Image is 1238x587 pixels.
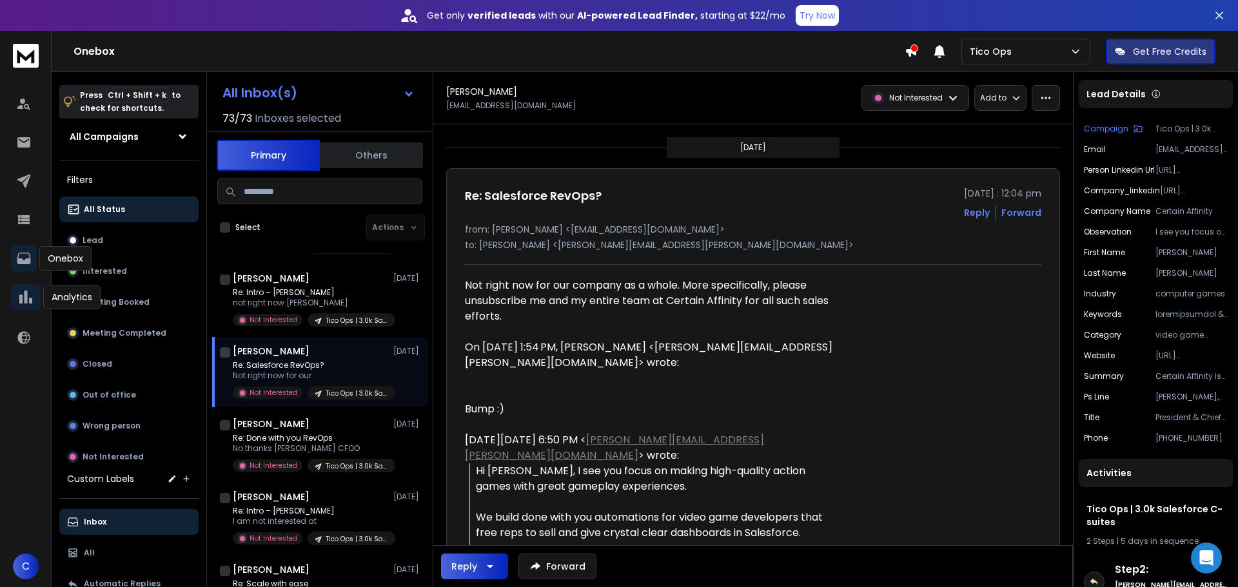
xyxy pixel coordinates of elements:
[84,548,95,558] p: All
[233,506,388,516] p: Re: Intro – [PERSON_NAME]
[1155,144,1228,155] p: [EMAIL_ADDRESS][DOMAIN_NAME]
[80,89,181,115] p: Press to check for shortcuts.
[39,246,92,271] div: Onebox
[222,111,252,126] span: 73 / 73
[441,553,508,579] button: Reply
[1121,535,1199,546] span: 5 days in sequence
[465,432,841,463] div: [DATE][DATE] 6:50 PM < > wrote:
[1001,206,1041,219] div: Forward
[1079,459,1233,487] div: Activities
[1133,45,1206,58] p: Get Free Credits
[326,316,388,325] p: Tico Ops | 3.0k Salesforce C-suites
[1084,206,1150,217] p: Company Name
[1086,503,1225,528] h1: Tico Ops | 3.0k Salesforce C-suites
[59,227,199,253] button: Lead
[465,278,841,324] div: Not right now for our company as a whole. More specifically, please unsubscribe me and my entire ...
[84,517,106,527] p: Inbox
[59,444,199,470] button: Not Interested
[59,382,199,408] button: Out of office
[465,223,1041,236] p: from: [PERSON_NAME] <[EMAIL_ADDRESS][DOMAIN_NAME]>
[1155,247,1228,258] p: [PERSON_NAME]
[83,390,136,400] p: Out of office
[577,9,698,22] strong: AI-powered Lead Finder,
[1084,433,1108,443] p: Phone
[1160,186,1228,196] p: [URL][DOMAIN_NAME]
[83,266,127,276] p: Interested
[1084,289,1116,299] p: industry
[13,44,39,68] img: logo
[1155,371,1228,381] p: Certain Affinity is a leading independent video game developer specializing in creating innovativ...
[255,111,341,126] h3: Inboxes selected
[43,285,101,309] div: Analytics
[84,204,125,215] p: All Status
[1084,392,1109,402] p: Ps Line
[446,85,517,98] h1: [PERSON_NAME]
[233,418,309,430] h1: [PERSON_NAME]
[1155,309,1228,320] p: loremipsumdol & sitam conse, adipiscingeli, sedd eiusmodtemp, incid utlab, etdol, magnaali enimad...
[1155,206,1228,217] p: Certain Affinity
[1084,351,1115,361] p: website
[233,443,388,454] p: No thanks [PERSON_NAME] CFOO
[465,401,841,417] div: Bump :)
[1084,124,1128,134] p: Campaign
[320,141,423,169] button: Others
[393,419,422,429] p: [DATE]
[326,461,388,471] p: Tico Ops | 3.0k Salesforce C-suites
[518,553,596,579] button: Forward
[233,516,388,526] p: I am not interested at
[83,452,144,462] p: Not Interested
[451,560,477,573] div: Reply
[1084,186,1160,196] p: company_linkedin
[83,235,103,245] p: Lead
[1155,351,1228,361] p: [URL][DOMAIN_NAME]
[233,360,388,370] p: Re: Salesforce RevOps?
[1086,535,1115,546] span: 2 Steps
[1155,433,1228,443] p: [PHONE_NUMBER]
[796,5,839,26] button: Try Now
[980,93,1007,103] p: Add to
[465,340,841,386] blockquote: On [DATE] 1:54 PM, [PERSON_NAME] <[PERSON_NAME][EMAIL_ADDRESS][PERSON_NAME][DOMAIN_NAME]> wrote:
[1155,412,1228,423] p: President & Chief Operating Officer
[465,432,764,463] a: [PERSON_NAME][EMAIL_ADDRESS][PERSON_NAME][DOMAIN_NAME]
[889,93,943,103] p: Not Interested
[427,9,785,22] p: Get only with our starting at $22/mo
[13,553,39,579] button: C
[1084,144,1106,155] p: Email
[964,187,1041,200] p: [DATE] : 12:04 pm
[326,534,388,544] p: Tico Ops | 3.0k Salesforce C-suites
[59,320,199,346] button: Meeting Completed
[465,238,1041,251] p: to: [PERSON_NAME] <[PERSON_NAME][EMAIL_ADDRESS][PERSON_NAME][DOMAIN_NAME]>
[326,389,388,398] p: Tico Ops | 3.0k Salesforce C-suites
[467,9,536,22] strong: verified leads
[393,273,422,284] p: [DATE]
[70,130,139,143] h1: All Campaigns
[970,45,1017,58] p: Tico Ops
[83,297,150,307] p: Meeting Booked
[800,9,835,22] p: Try Now
[233,370,388,381] p: Not right now for our
[740,142,766,153] p: [DATE]
[212,80,425,106] button: All Inbox(s)
[59,351,199,377] button: Closed
[1084,227,1132,237] p: Observation
[1106,39,1215,64] button: Get Free Credits
[1086,88,1146,101] p: Lead Details
[1084,268,1126,278] p: Last Name
[393,492,422,502] p: [DATE]
[233,433,388,443] p: Re: Done with you RevOps
[83,421,141,431] p: Wrong person
[250,461,297,470] p: Not Interested
[250,534,297,543] p: Not Interested
[59,171,199,189] h3: Filters
[59,124,199,149] button: All Campaigns
[465,187,602,205] h1: Re: Salesforce RevOps?
[59,197,199,222] button: All Status
[1191,543,1222,573] div: Open Intercom Messenger
[964,206,990,219] button: Reply
[217,140,320,171] button: Primary
[1084,330,1121,340] p: Category
[1155,165,1228,175] p: [URL][DOMAIN_NAME][PERSON_NAME]
[1084,247,1125,258] p: First Name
